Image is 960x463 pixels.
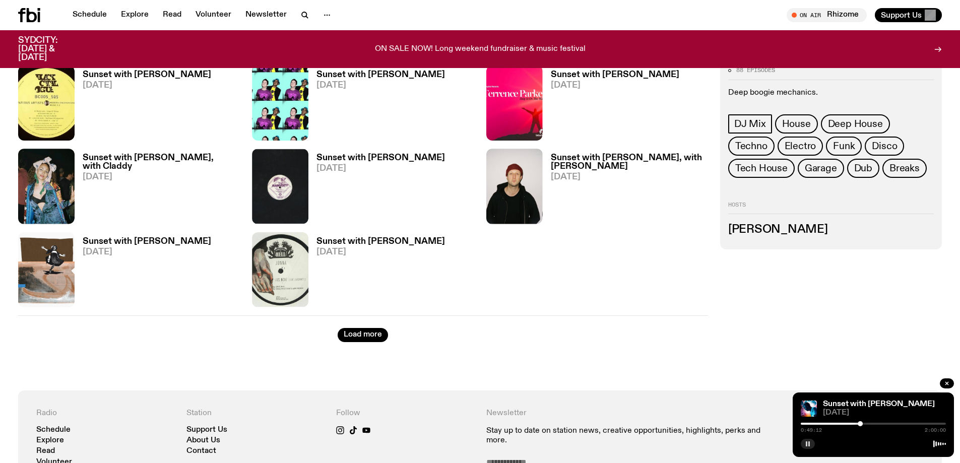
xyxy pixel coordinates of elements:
span: [DATE] [551,81,679,90]
span: House [782,118,811,129]
a: Breaks [882,159,927,178]
a: Disco [865,137,904,156]
span: 2:00:00 [925,428,946,433]
img: Simon Caldwell stands side on, looking downwards. He has headphones on. Behind him is a brightly ... [801,401,817,417]
a: Sunset with [PERSON_NAME][DATE] [308,154,445,224]
button: On AirRhizome [787,8,867,22]
span: [DATE] [316,248,445,256]
a: Volunteer [189,8,237,22]
span: [DATE] [551,173,708,181]
span: Funk [833,141,855,152]
a: Tech House [728,159,795,178]
a: Techno [728,137,775,156]
span: [DATE] [83,248,211,256]
a: Contact [186,447,216,455]
a: Sunset with [PERSON_NAME][DATE] [543,71,679,141]
a: Dub [847,159,879,178]
a: Explore [115,8,155,22]
a: Support Us [186,426,227,434]
span: 88 episodes [736,68,775,73]
h3: Sunset with [PERSON_NAME] [316,237,445,246]
a: Sunset with [PERSON_NAME] [823,400,935,408]
a: Electro [778,137,823,156]
span: [DATE] [316,164,445,173]
a: Deep House [821,114,890,134]
h3: Sunset with [PERSON_NAME] [316,71,445,79]
span: Techno [735,141,767,152]
a: Read [157,8,187,22]
a: Funk [826,137,862,156]
a: Garage [798,159,844,178]
h3: Sunset with [PERSON_NAME], with Claddy [83,154,240,171]
span: Deep House [828,118,883,129]
span: Garage [805,163,837,174]
a: DJ Mix [728,114,772,134]
a: Sunset with [PERSON_NAME], with [PERSON_NAME][DATE] [543,154,708,224]
span: DJ Mix [734,118,766,129]
button: Load more [338,328,388,342]
h3: SYDCITY: [DATE] & [DATE] [18,36,83,62]
a: Sunset with [PERSON_NAME][DATE] [308,237,445,307]
h3: Sunset with [PERSON_NAME] [316,154,445,162]
a: Schedule [67,8,113,22]
h4: Follow [336,409,474,418]
span: Dub [854,163,872,174]
span: [DATE] [316,81,445,90]
a: Schedule [36,426,71,434]
span: 0:49:12 [801,428,822,433]
span: [DATE] [823,409,946,417]
p: Stay up to date on station news, creative opportunities, highlights, perks and more. [486,426,774,445]
h4: Station [186,409,325,418]
h3: Sunset with [PERSON_NAME] [83,237,211,246]
p: Deep boogie mechanics. [728,88,934,98]
h3: [PERSON_NAME] [728,224,934,235]
button: Support Us [875,8,942,22]
a: Sunset with [PERSON_NAME], with Claddy[DATE] [75,154,240,224]
span: Electro [785,141,816,152]
span: Support Us [881,11,922,20]
h4: Newsletter [486,409,774,418]
h3: Sunset with [PERSON_NAME] [83,71,211,79]
h2: Hosts [728,202,934,214]
span: [DATE] [83,81,211,90]
p: ON SALE NOW! Long weekend fundraiser & music festival [375,45,586,54]
h3: Sunset with [PERSON_NAME], with [PERSON_NAME] [551,154,708,171]
a: Sunset with [PERSON_NAME][DATE] [308,71,445,141]
a: Sunset with [PERSON_NAME][DATE] [75,237,211,307]
a: House [775,114,818,134]
a: Explore [36,437,64,444]
a: Newsletter [239,8,293,22]
span: Tech House [735,163,788,174]
a: Read [36,447,55,455]
h4: Radio [36,409,174,418]
span: Disco [872,141,897,152]
a: Sunset with [PERSON_NAME][DATE] [75,71,211,141]
h3: Sunset with [PERSON_NAME] [551,71,679,79]
span: [DATE] [83,173,240,181]
a: About Us [186,437,220,444]
span: Breaks [889,163,920,174]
